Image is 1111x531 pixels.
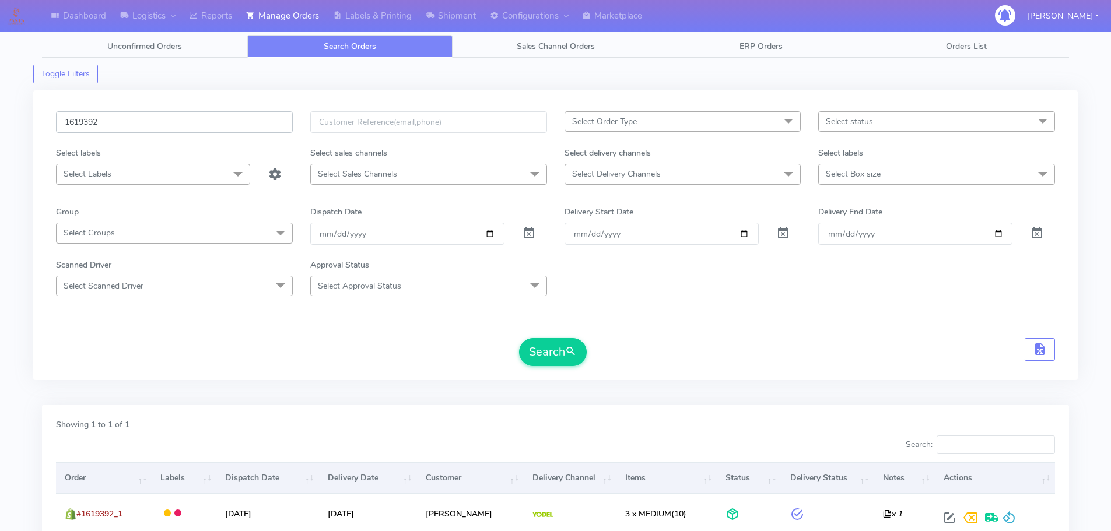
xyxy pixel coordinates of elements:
span: Select Approval Status [318,280,401,291]
span: Select Delivery Channels [572,168,661,180]
i: x 1 [883,508,902,519]
img: shopify.png [65,508,76,520]
th: Delivery Channel: activate to sort column ascending [524,462,616,494]
label: Search: [906,435,1055,454]
img: Yodel [532,512,553,518]
button: Toggle Filters [33,65,98,83]
span: 3 x MEDIUM [625,508,671,519]
th: Delivery Date: activate to sort column ascending [319,462,417,494]
label: Showing 1 to 1 of 1 [56,419,129,431]
span: Unconfirmed Orders [107,41,182,52]
span: Select Labels [64,168,111,180]
span: Search Orders [324,41,376,52]
button: [PERSON_NAME] [1019,4,1108,28]
span: Select status [826,116,873,127]
label: Select delivery channels [565,147,651,159]
input: Search: [937,435,1055,454]
th: Labels: activate to sort column ascending [152,462,216,494]
span: #1619392_1 [76,508,122,519]
th: Status: activate to sort column ascending [717,462,781,494]
label: Scanned Driver [56,259,111,271]
ul: Tabs [42,35,1069,58]
label: Delivery Start Date [565,206,633,218]
th: Notes: activate to sort column ascending [874,462,934,494]
label: Group [56,206,79,218]
th: Order: activate to sort column ascending [56,462,152,494]
span: Orders List [946,41,987,52]
label: Dispatch Date [310,206,362,218]
span: ERP Orders [740,41,783,52]
input: Customer Reference(email,phone) [310,111,547,133]
span: Sales Channel Orders [517,41,595,52]
label: Delivery End Date [818,206,882,218]
span: (10) [625,508,686,519]
th: Customer: activate to sort column ascending [416,462,523,494]
label: Select labels [56,147,101,159]
span: Select Sales Channels [318,168,397,180]
label: Select sales channels [310,147,387,159]
input: Order Id [56,111,293,133]
label: Approval Status [310,259,369,271]
th: Dispatch Date: activate to sort column ascending [216,462,318,494]
th: Delivery Status: activate to sort column ascending [781,462,874,494]
span: Select Groups [64,227,115,238]
button: Search [519,338,587,366]
label: Select labels [818,147,863,159]
span: Select Box size [826,168,881,180]
th: Actions: activate to sort column ascending [935,462,1055,494]
span: Select Scanned Driver [64,280,143,291]
span: Select Order Type [572,116,637,127]
th: Items: activate to sort column ascending [616,462,717,494]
